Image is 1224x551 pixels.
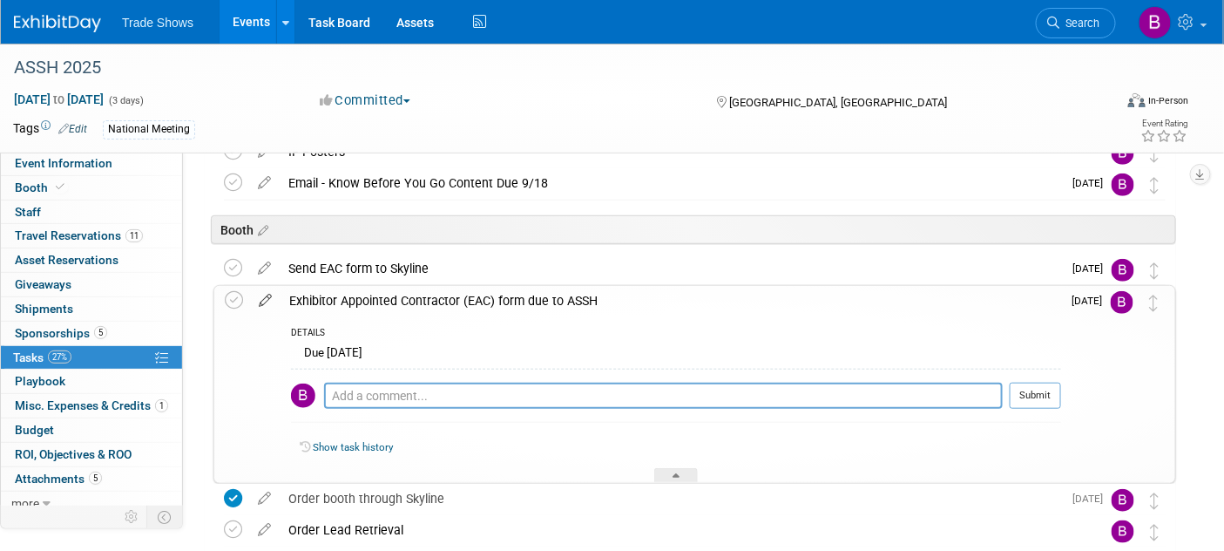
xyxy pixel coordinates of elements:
[15,156,112,170] span: Event Information
[1,418,182,442] a: Budget
[291,342,1061,369] div: Due [DATE]
[1072,177,1112,189] span: [DATE]
[13,350,71,364] span: Tasks
[13,92,105,107] span: [DATE] [DATE]
[58,123,87,135] a: Edit
[250,293,281,309] a: edit
[1072,295,1111,307] span: [DATE]
[1,394,182,418] a: Misc. Expenses & Credits1
[1151,146,1160,162] i: Move task
[51,92,67,106] span: to
[1072,493,1112,505] span: [DATE]
[1,492,182,515] a: more
[14,15,101,32] img: ExhibitDay
[1,322,182,345] a: Sponsorships5
[15,472,102,486] span: Attachments
[15,447,132,461] span: ROI, Objectives & ROO
[281,286,1061,316] div: Exhibitor Appointed Contractor (EAC) form due to ASSH
[15,277,71,291] span: Giveaways
[1,467,182,491] a: Attachments5
[15,228,143,242] span: Travel Reservations
[1111,291,1133,314] img: Becca Rensi
[1,152,182,175] a: Event Information
[313,441,393,453] a: Show task history
[1141,119,1188,128] div: Event Rating
[15,423,54,437] span: Budget
[1151,524,1160,541] i: Move task
[280,484,1062,514] div: Order booth through Skyline
[1036,8,1116,38] a: Search
[107,95,144,106] span: (3 days)
[125,229,143,242] span: 11
[729,96,947,109] span: [GEOGRAPHIC_DATA], [GEOGRAPHIC_DATA]
[15,180,68,194] span: Booth
[1128,93,1146,107] img: Format-Inperson.png
[1,370,182,393] a: Playbook
[280,168,1062,198] div: Email - Know Before You Go Content Due 9/18
[1,346,182,370] a: Tasks27%
[48,350,71,364] span: 27%
[314,92,417,110] button: Committed
[13,119,87,139] td: Tags
[1010,383,1061,409] button: Submit
[15,326,107,340] span: Sponsorships
[1151,177,1160,194] i: Move task
[1112,173,1134,196] img: Becca Rensi
[254,221,268,238] a: Edit sections
[211,215,1176,244] div: Booth
[103,120,195,139] div: National Meeting
[1,273,182,296] a: Giveaways
[15,374,65,388] span: Playbook
[1059,17,1099,30] span: Search
[291,384,315,408] img: Becca Rensi
[1112,489,1134,512] img: Becca Rensi
[11,496,39,510] span: more
[89,472,102,485] span: 5
[280,254,1062,283] div: Send EAC form to Skyline
[1,443,182,466] a: ROI, Objectives & ROO
[122,16,193,30] span: Trade Shows
[1148,94,1189,107] div: In-Person
[147,506,183,528] td: Toggle Event Tabs
[1139,6,1172,39] img: Becca Rensi
[249,261,280,276] a: edit
[15,205,41,219] span: Staff
[1151,493,1160,509] i: Move task
[1151,262,1160,279] i: Move task
[291,327,1061,342] div: DETAILS
[1,248,182,272] a: Asset Reservations
[1150,295,1159,311] i: Move task
[15,302,73,316] span: Shipments
[15,253,118,267] span: Asset Reservations
[117,506,147,528] td: Personalize Event Tab Strip
[1072,262,1112,275] span: [DATE]
[155,399,168,412] span: 1
[1112,520,1134,543] img: Becca Rensi
[94,326,107,339] span: 5
[1,201,182,224] a: Staff
[15,398,168,412] span: Misc. Expenses & Credits
[280,515,1077,545] div: Order Lead Retrieval
[8,52,1089,84] div: ASSH 2025
[56,182,64,192] i: Booth reservation complete
[1,297,182,321] a: Shipments
[249,175,280,191] a: edit
[1112,259,1134,282] img: Becca Rensi
[1,176,182,200] a: Booth
[249,522,280,538] a: edit
[1015,91,1189,117] div: Event Format
[1,224,182,248] a: Travel Reservations11
[249,491,280,507] a: edit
